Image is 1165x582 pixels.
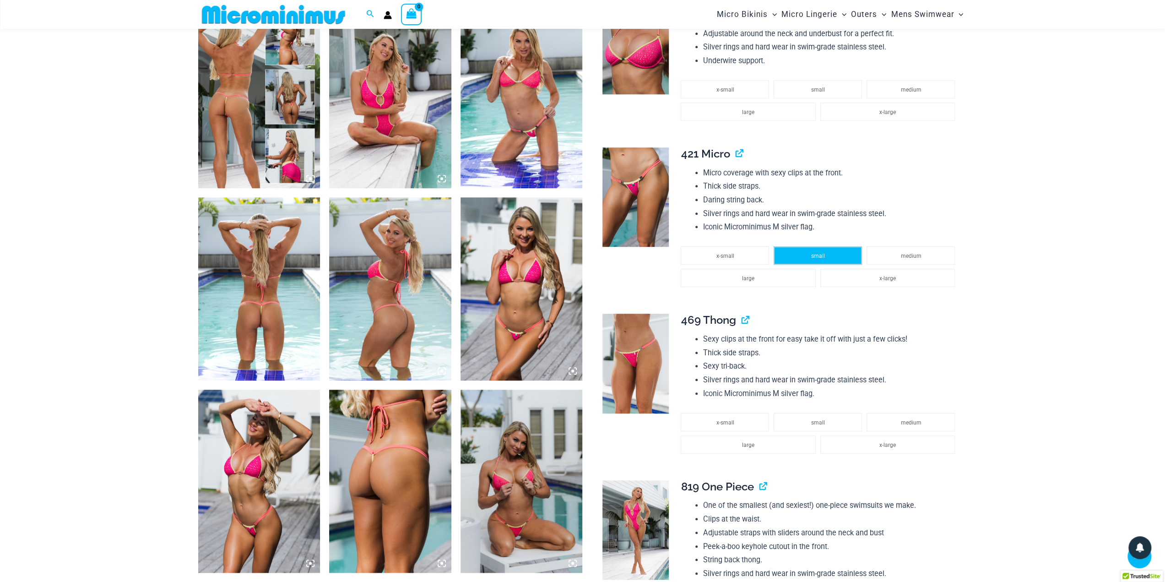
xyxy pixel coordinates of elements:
a: Micro BikinisMenu ToggleMenu Toggle [715,3,779,26]
li: Sexy clips at the front for easy take it off with just a few clicks! [703,332,959,346]
span: x-large [879,442,896,448]
li: x-large [820,435,955,454]
span: x-small [716,419,734,426]
a: OutersMenu ToggleMenu Toggle [849,3,889,26]
span: small [811,253,825,259]
li: Sexy tri-back. [703,359,959,373]
span: 421 Micro [681,147,730,160]
li: x-small [681,80,769,98]
li: small [774,246,862,265]
img: Bubble Mesh Highlight Pink 421 Micro [329,390,451,573]
span: Micro Bikinis [717,3,768,26]
li: Clips at the waist. [703,512,959,526]
span: 469 Thong [681,313,736,326]
li: x-large [820,103,955,121]
span: Menu Toggle [768,3,777,26]
li: large [681,269,815,287]
li: Thick side straps. [703,346,959,360]
li: Adjustable around the neck and underbust for a perfect fit. [703,27,959,41]
img: Bubble Mesh Highlight Pink 421 Micro [602,147,669,247]
li: x-large [820,269,955,287]
img: Bubble Mesh Highlight Pink 323 Top 421 Micro [198,197,320,381]
span: large [742,275,754,282]
li: small [774,413,862,431]
span: Menu Toggle [954,3,963,26]
li: Silver rings and hard wear in swim-grade stainless steel. [703,40,959,54]
li: String back thong. [703,553,959,567]
span: large [742,109,754,115]
span: x-small [716,87,734,93]
span: large [742,442,754,448]
span: Outers [851,3,877,26]
li: x-small [681,246,769,265]
li: Silver rings and hard wear in swim-grade stainless steel. [703,567,959,581]
li: large [681,103,815,121]
img: Bubble Mesh Highlight Pink 323 Top 421 Micro [461,5,583,188]
a: Micro LingerieMenu ToggleMenu Toggle [779,3,849,26]
span: Menu Toggle [837,3,846,26]
li: Silver rings and hard wear in swim-grade stainless steel. [703,373,959,387]
span: medium [900,419,921,426]
span: Micro Lingerie [781,3,837,26]
li: Iconic Microminimus M silver flag. [703,387,959,401]
li: Underwire support. [703,54,959,68]
span: small [811,419,825,426]
span: Menu Toggle [877,3,886,26]
span: x-large [879,275,896,282]
img: Bubble Mesh Highlight Pink 819 One Piece [329,5,451,188]
img: Bubble Mesh Highlight Pink 309 Top 421 Micro [461,197,583,381]
img: MM SHOP LOGO FLAT [198,4,349,25]
img: Bubble Mesh Highlight Pink 323 Top 469 Thong [461,390,583,573]
li: Silver rings and hard wear in swim-grade stainless steel. [703,207,959,221]
span: medium [900,87,921,93]
a: Account icon link [384,11,392,19]
li: Peek-a-boo keyhole cutout in the front. [703,540,959,554]
a: Search icon link [366,9,374,20]
li: x-small [681,413,769,431]
li: medium [867,80,955,98]
span: x-small [716,253,734,259]
img: Bubble Mesh Highlight Pink 469 Thong [602,314,669,413]
img: Collection Pack B [198,5,320,188]
li: medium [867,413,955,431]
li: One of the smallest (and sexiest!) one-piece swimsuits we make. [703,499,959,512]
li: small [774,80,862,98]
span: small [811,87,825,93]
nav: Site Navigation [713,1,967,27]
li: Adjustable straps with sliders around the neck and bust [703,526,959,540]
li: Iconic Microminimus M silver flag. [703,220,959,234]
li: medium [867,246,955,265]
span: 819 One Piece [681,480,753,493]
li: Thick side straps. [703,179,959,193]
span: medium [900,253,921,259]
span: Mens Swimwear [891,3,954,26]
img: Bubble Mesh Highlight Pink 309 Top 421 Micro [198,390,320,573]
a: Mens SwimwearMenu ToggleMenu Toggle [889,3,965,26]
img: Bubble Mesh Highlight Pink 323 Top 421 Micro [329,197,451,381]
li: large [681,435,815,454]
img: Bubble Mesh Highlight Pink 819 One Piece [602,480,669,580]
li: Daring string back. [703,193,959,207]
li: Micro coverage with sexy clips at the front. [703,166,959,180]
a: View Shopping Cart, empty [401,4,422,25]
span: x-large [879,109,896,115]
